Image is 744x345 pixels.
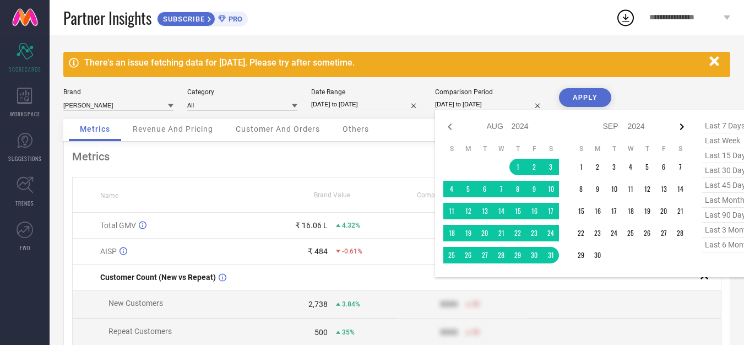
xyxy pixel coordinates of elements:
[589,247,606,263] td: Mon Sep 30 2024
[606,181,622,197] td: Tue Sep 10 2024
[622,203,639,219] td: Wed Sep 18 2024
[435,88,545,96] div: Comparison Period
[589,181,606,197] td: Mon Sep 09 2024
[108,327,172,336] span: Repeat Customers
[672,144,688,153] th: Saturday
[443,144,460,153] th: Sunday
[573,181,589,197] td: Sun Sep 08 2024
[157,9,248,26] a: SUBSCRIBEPRO
[100,273,216,282] span: Customer Count (New vs Repeat)
[342,247,362,255] span: -0.61%
[15,199,34,207] span: TRENDS
[509,181,526,197] td: Thu Aug 08 2024
[526,144,542,153] th: Friday
[84,57,704,68] div: There's an issue fetching data for [DATE]. Please try after sometime.
[639,203,655,219] td: Thu Sep 19 2024
[559,88,611,107] button: APPLY
[622,225,639,241] td: Wed Sep 25 2024
[606,144,622,153] th: Tuesday
[589,203,606,219] td: Mon Sep 16 2024
[72,150,721,163] div: Metrics
[342,328,355,336] span: 35%
[308,300,328,309] div: 2,738
[435,99,545,110] input: Select comparison period
[639,159,655,175] td: Thu Sep 05 2024
[8,154,42,163] span: SUGGESTIONS
[622,181,639,197] td: Wed Sep 11 2024
[476,144,493,153] th: Tuesday
[63,7,151,29] span: Partner Insights
[443,203,460,219] td: Sun Aug 11 2024
[476,225,493,241] td: Tue Aug 20 2024
[295,221,328,230] div: ₹ 16.06 L
[80,125,110,133] span: Metrics
[20,244,30,252] span: FWD
[655,203,672,219] td: Fri Sep 20 2024
[655,159,672,175] td: Fri Sep 06 2024
[573,203,589,219] td: Sun Sep 15 2024
[100,221,136,230] span: Total GMV
[314,328,328,337] div: 500
[573,247,589,263] td: Sun Sep 29 2024
[100,192,118,200] span: Name
[417,191,473,199] span: Competitors Value
[493,225,509,241] td: Wed Aug 21 2024
[672,181,688,197] td: Sat Sep 14 2024
[133,125,213,133] span: Revenue And Pricing
[100,247,117,256] span: AISP
[509,203,526,219] td: Thu Aug 15 2024
[493,144,509,153] th: Wednesday
[526,181,542,197] td: Fri Aug 09 2024
[526,159,542,175] td: Fri Aug 02 2024
[108,299,163,308] span: New Customers
[63,88,173,96] div: Brand
[655,225,672,241] td: Fri Sep 27 2024
[476,181,493,197] td: Tue Aug 06 2024
[655,144,672,153] th: Friday
[10,110,40,118] span: WORKSPACE
[314,191,350,199] span: Brand Value
[622,144,639,153] th: Wednesday
[472,300,480,308] span: 50
[476,203,493,219] td: Tue Aug 13 2024
[509,159,526,175] td: Thu Aug 01 2024
[526,225,542,241] td: Fri Aug 23 2024
[622,159,639,175] td: Wed Sep 04 2024
[342,300,360,308] span: 3.84%
[589,144,606,153] th: Monday
[542,159,559,175] td: Sat Aug 03 2024
[542,144,559,153] th: Saturday
[675,120,688,133] div: Next month
[460,181,476,197] td: Mon Aug 05 2024
[460,144,476,153] th: Monday
[342,222,360,229] span: 4.32%
[589,225,606,241] td: Mon Sep 23 2024
[440,300,458,309] div: 9999
[672,203,688,219] td: Sat Sep 21 2024
[672,159,688,175] td: Sat Sep 07 2024
[606,159,622,175] td: Tue Sep 03 2024
[493,181,509,197] td: Wed Aug 07 2024
[343,125,369,133] span: Others
[493,203,509,219] td: Wed Aug 14 2024
[460,247,476,263] td: Mon Aug 26 2024
[187,88,297,96] div: Category
[472,328,480,336] span: 50
[509,247,526,263] td: Thu Aug 29 2024
[9,65,41,73] span: SCORECARDS
[226,15,242,23] span: PRO
[606,203,622,219] td: Tue Sep 17 2024
[639,225,655,241] td: Thu Sep 26 2024
[542,247,559,263] td: Sat Aug 31 2024
[440,328,458,337] div: 9999
[158,15,208,23] span: SUBSCRIBE
[460,225,476,241] td: Mon Aug 19 2024
[655,181,672,197] td: Fri Sep 13 2024
[311,99,421,110] input: Select date range
[573,144,589,153] th: Sunday
[236,125,320,133] span: Customer And Orders
[443,120,457,133] div: Previous month
[542,181,559,197] td: Sat Aug 10 2024
[616,8,636,28] div: Open download list
[509,144,526,153] th: Thursday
